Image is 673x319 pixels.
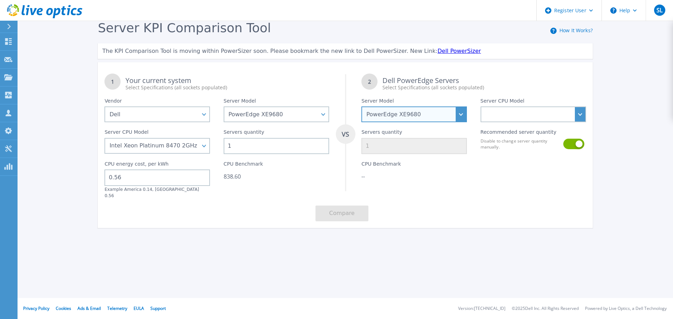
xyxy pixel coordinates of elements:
div: Select Specifications (all sockets populated) [382,84,586,91]
div: -- [361,173,467,180]
li: © 2025 Dell Inc. All Rights Reserved [512,306,579,311]
tspan: VS [341,130,349,138]
a: Cookies [56,305,71,311]
a: Ads & Email [77,305,101,311]
li: Powered by Live Optics, a Dell Technology [585,306,667,311]
label: Disable to change server quantity manually. [481,138,559,150]
span: The KPI Comparison Tool is moving within PowerSizer soon. Please bookmark the new link to Dell Po... [102,48,437,54]
button: Compare [315,206,368,221]
span: Server KPI Comparison Tool [98,21,271,35]
label: Server Model [361,98,394,106]
div: Select Specifications (all sockets populated) [125,84,329,91]
label: Server CPU Model [481,98,524,106]
div: 838.60 [224,173,329,180]
label: Example America 0.14, [GEOGRAPHIC_DATA] 0.56 [104,187,199,198]
label: CPU Benchmark [361,161,401,169]
div: Dell PowerEdge Servers [382,77,586,91]
a: How It Works? [559,27,593,34]
label: Vendor [104,98,122,106]
label: Servers quantity [224,129,264,138]
span: SL [657,7,662,13]
label: Servers quantity [361,129,402,138]
label: Server Model [224,98,256,106]
div: Your current system [125,77,329,91]
tspan: 2 [368,78,371,85]
tspan: 1 [111,78,114,85]
a: EULA [134,305,144,311]
label: Server CPU Model [104,129,148,138]
label: CPU energy cost, per kWh [104,161,169,169]
a: Dell PowerSizer [437,48,481,54]
a: Support [150,305,166,311]
li: Version: [TECHNICAL_ID] [458,306,505,311]
a: Telemetry [107,305,127,311]
label: CPU Benchmark [224,161,263,169]
input: 0.00 [104,169,210,186]
label: Recommended server quantity [481,129,557,138]
a: Privacy Policy [23,305,49,311]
